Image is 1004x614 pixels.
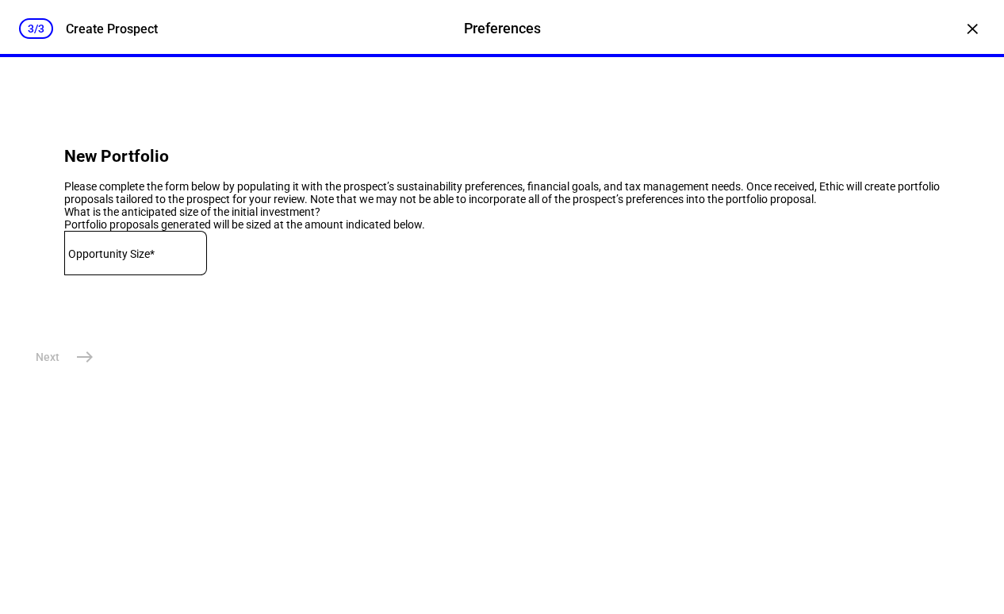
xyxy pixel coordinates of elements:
div: × [960,16,985,41]
mat-label: Opportunity Size* [68,248,155,260]
h2: New Portfolio [64,147,940,166]
div: Portfolio proposals generated will be sized at the amount indicated below. [64,218,940,231]
eth-stepper-button: Next [26,341,101,373]
div: Please complete the form below by populating it with the prospect’s sustainability preferences, f... [64,180,940,205]
div: 3/3 [19,18,53,39]
div: Create Prospect [66,21,158,36]
div: What is the anticipated size of the initial investment? [64,205,940,218]
div: Preferences [464,18,541,39]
